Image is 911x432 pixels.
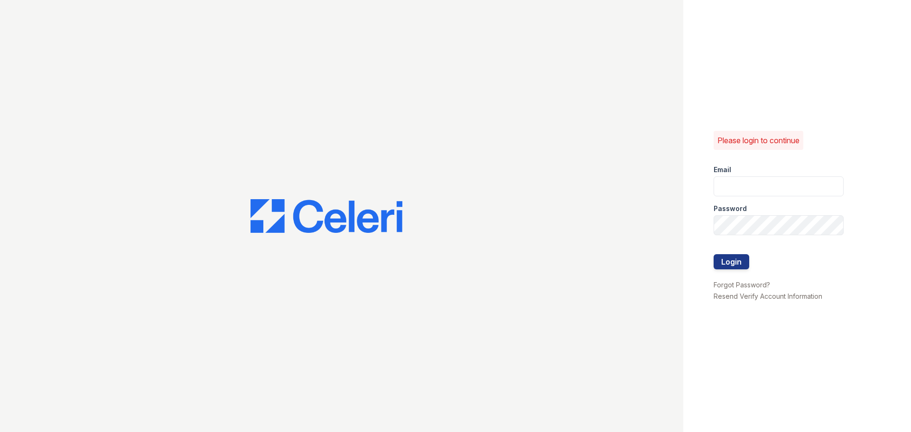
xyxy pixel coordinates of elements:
p: Please login to continue [717,135,799,146]
button: Login [714,254,749,269]
label: Password [714,204,747,213]
label: Email [714,165,731,175]
img: CE_Logo_Blue-a8612792a0a2168367f1c8372b55b34899dd931a85d93a1a3d3e32e68fde9ad4.png [251,199,402,233]
a: Resend Verify Account Information [714,292,822,300]
a: Forgot Password? [714,281,770,289]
